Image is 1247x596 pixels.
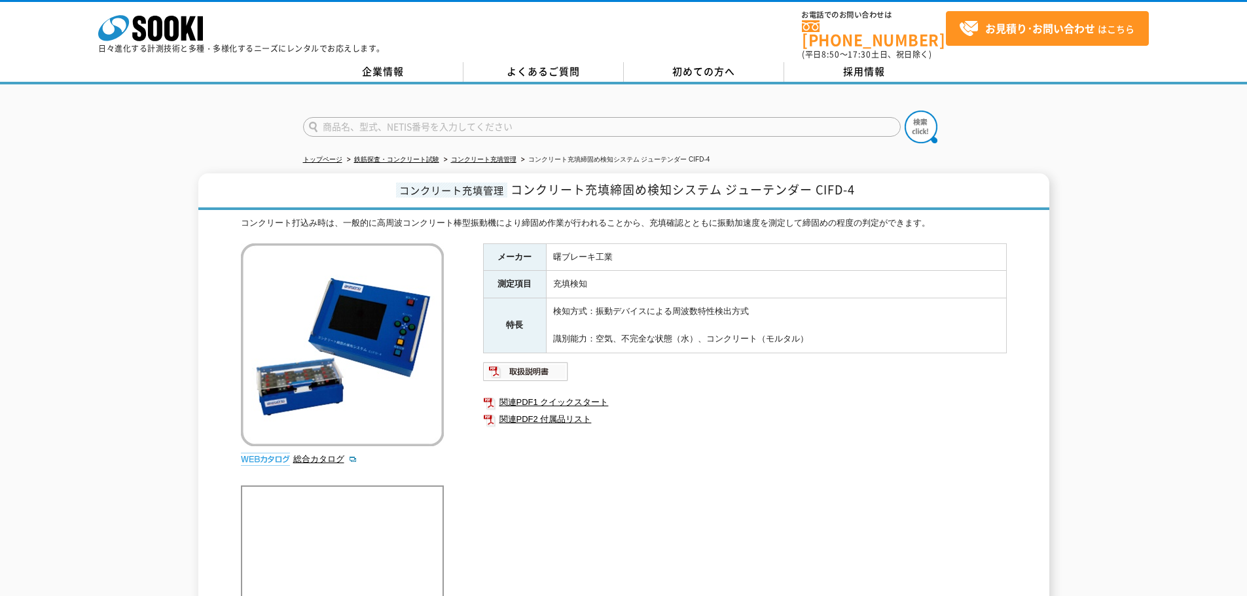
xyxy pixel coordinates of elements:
td: 曙ブレーキ工業 [546,243,1006,271]
a: [PHONE_NUMBER] [802,20,946,47]
img: 取扱説明書 [483,361,569,382]
td: 充填検知 [546,271,1006,298]
p: 日々進化する計測技術と多種・多様化するニーズにレンタルでお応えします。 [98,44,385,52]
a: 企業情報 [303,62,463,82]
span: (平日 ～ 土日、祝日除く) [802,48,931,60]
span: お電話でのお問い合わせは [802,11,946,19]
th: 特長 [483,298,546,353]
a: 初めての方へ [624,62,784,82]
span: はこちら [959,19,1134,39]
a: よくあるご質問 [463,62,624,82]
a: 鉄筋探査・コンクリート試験 [354,156,439,163]
input: 商品名、型式、NETIS番号を入力してください [303,117,901,137]
td: 検知方式：振動デバイスによる周波数特性検出方式 識別能力：空気、不完全な状態（水）、コンクリート（モルタル） [546,298,1006,353]
span: 初めての方へ [672,64,735,79]
a: トップページ [303,156,342,163]
a: お見積り･お問い合わせはこちら [946,11,1149,46]
span: コンクリート充填管理 [396,183,507,198]
span: 17:30 [848,48,871,60]
div: コンクリート打込み時は、一般的に高周波コンクリート棒型振動機により締固め作業が行われることから、充填確認とともに振動加速度を測定して締固めの程度の判定ができます。 [241,217,1007,230]
span: コンクリート充填締固め検知システム ジューテンダー CIFD-4 [511,181,855,198]
li: コンクリート充填締固め検知システム ジューテンダー CIFD-4 [518,153,710,167]
a: 関連PDF2 付属品リスト [483,411,1007,428]
a: 取扱説明書 [483,370,569,379]
img: btn_search.png [905,111,937,143]
img: コンクリート充填締固め検知システム ジューテンダー CIFD-4 [241,243,444,446]
a: 採用情報 [784,62,945,82]
img: webカタログ [241,453,290,466]
strong: お見積り･お問い合わせ [985,20,1095,36]
th: メーカー [483,243,546,271]
th: 測定項目 [483,271,546,298]
a: コンクリート充填管理 [451,156,516,163]
a: 総合カタログ [293,454,357,464]
a: 関連PDF1 クイックスタート [483,394,1007,411]
span: 8:50 [822,48,840,60]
